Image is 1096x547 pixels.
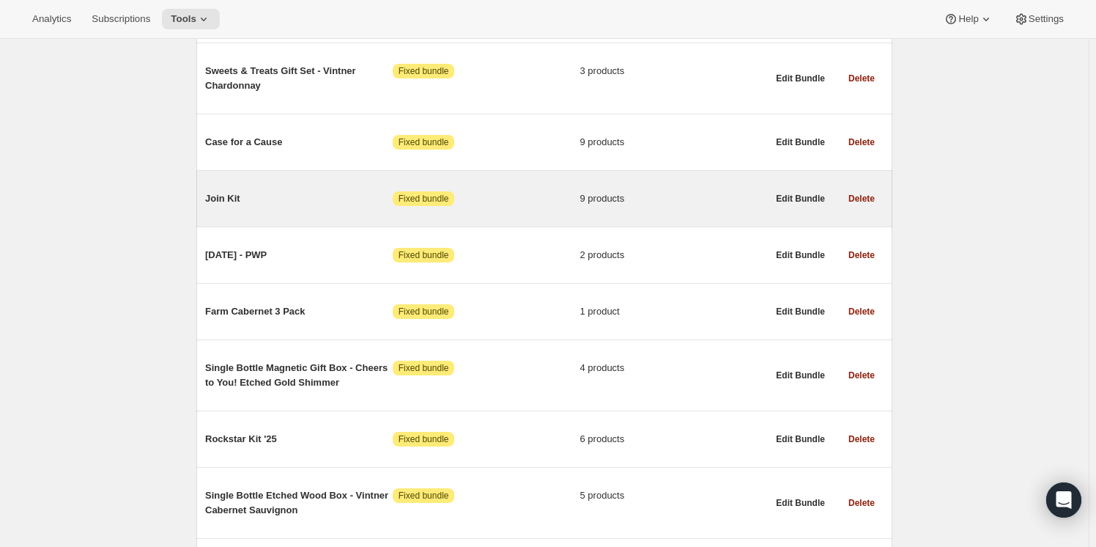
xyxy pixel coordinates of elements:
[767,68,834,89] button: Edit Bundle
[848,497,875,509] span: Delete
[848,136,875,148] span: Delete
[840,245,884,265] button: Delete
[840,68,884,89] button: Delete
[848,306,875,317] span: Delete
[580,488,768,503] span: 5 products
[776,433,825,445] span: Edit Bundle
[840,132,884,153] button: Delete
[776,306,825,317] span: Edit Bundle
[840,365,884,386] button: Delete
[399,193,449,205] span: Fixed bundle
[580,135,768,150] span: 9 products
[776,497,825,509] span: Edit Bundle
[840,493,884,513] button: Delete
[840,429,884,449] button: Delete
[205,361,393,390] span: Single Bottle Magnetic Gift Box - Cheers to You! Etched Gold Shimmer
[767,365,834,386] button: Edit Bundle
[848,193,875,205] span: Delete
[580,361,768,375] span: 4 products
[399,249,449,261] span: Fixed bundle
[399,490,449,502] span: Fixed bundle
[767,493,834,513] button: Edit Bundle
[840,301,884,322] button: Delete
[1029,13,1064,25] span: Settings
[767,132,834,153] button: Edit Bundle
[205,135,393,150] span: Case for a Cause
[399,433,449,445] span: Fixed bundle
[580,304,768,319] span: 1 product
[205,248,393,263] span: [DATE] - PWP
[958,13,978,25] span: Help
[580,248,768,263] span: 2 products
[399,362,449,374] span: Fixed bundle
[776,193,825,205] span: Edit Bundle
[205,432,393,447] span: Rockstar Kit '25
[1046,482,1081,518] div: Open Intercom Messenger
[205,304,393,319] span: Farm Cabernet 3 Pack
[776,370,825,381] span: Edit Bundle
[776,249,825,261] span: Edit Bundle
[23,9,80,29] button: Analytics
[205,64,393,93] span: Sweets & Treats Gift Set - Vintner Chardonnay
[205,488,393,518] span: Single Bottle Etched Wood Box - Vintner Cabernet Sauvignon
[580,191,768,206] span: 9 products
[171,13,196,25] span: Tools
[399,306,449,317] span: Fixed bundle
[840,188,884,209] button: Delete
[848,433,875,445] span: Delete
[1005,9,1073,29] button: Settings
[83,9,159,29] button: Subscriptions
[767,245,834,265] button: Edit Bundle
[848,370,875,381] span: Delete
[767,429,834,449] button: Edit Bundle
[767,188,834,209] button: Edit Bundle
[399,65,449,77] span: Fixed bundle
[205,191,393,206] span: Join Kit
[767,301,834,322] button: Edit Bundle
[92,13,150,25] span: Subscriptions
[580,432,768,447] span: 6 products
[580,64,768,78] span: 3 products
[848,73,875,84] span: Delete
[32,13,71,25] span: Analytics
[848,249,875,261] span: Delete
[776,136,825,148] span: Edit Bundle
[935,9,1001,29] button: Help
[399,136,449,148] span: Fixed bundle
[776,73,825,84] span: Edit Bundle
[162,9,220,29] button: Tools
